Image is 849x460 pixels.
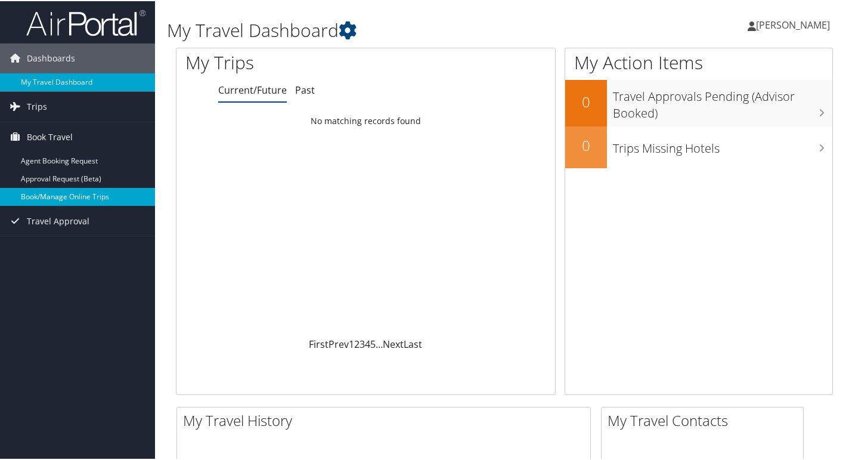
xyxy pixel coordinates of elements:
[167,17,617,42] h1: My Travel Dashboard
[565,125,832,167] a: 0Trips Missing Hotels
[756,17,830,30] span: [PERSON_NAME]
[565,49,832,74] h1: My Action Items
[295,82,315,95] a: Past
[613,81,832,121] h3: Travel Approvals Pending (Advisor Booked)
[183,409,590,430] h2: My Travel History
[176,109,555,131] td: No matching records found
[218,82,287,95] a: Current/Future
[376,336,383,350] span: …
[748,6,842,42] a: [PERSON_NAME]
[565,134,607,155] h2: 0
[565,91,607,111] h2: 0
[329,336,349,350] a: Prev
[27,42,75,72] span: Dashboards
[360,336,365,350] a: 3
[404,336,422,350] a: Last
[309,336,329,350] a: First
[370,336,376,350] a: 5
[26,8,145,36] img: airportal-logo.png
[27,91,47,121] span: Trips
[27,205,89,235] span: Travel Approval
[383,336,404,350] a: Next
[608,409,803,430] h2: My Travel Contacts
[354,336,360,350] a: 2
[613,133,832,156] h3: Trips Missing Hotels
[349,336,354,350] a: 1
[27,121,73,151] span: Book Travel
[365,336,370,350] a: 4
[565,79,832,125] a: 0Travel Approvals Pending (Advisor Booked)
[185,49,388,74] h1: My Trips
